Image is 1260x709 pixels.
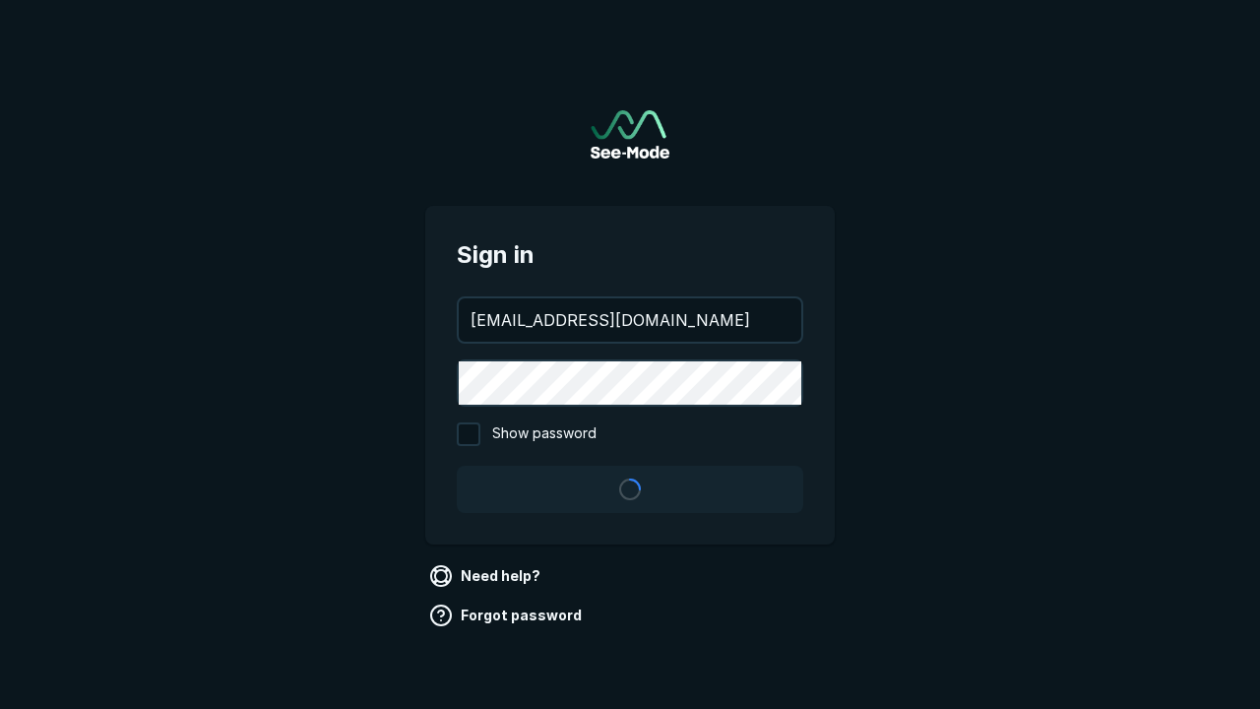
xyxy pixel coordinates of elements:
a: Forgot password [425,600,590,631]
a: Need help? [425,560,548,592]
a: Go to sign in [591,110,669,159]
span: Sign in [457,237,803,273]
span: Show password [492,422,597,446]
input: your@email.com [459,298,801,342]
img: See-Mode Logo [591,110,669,159]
